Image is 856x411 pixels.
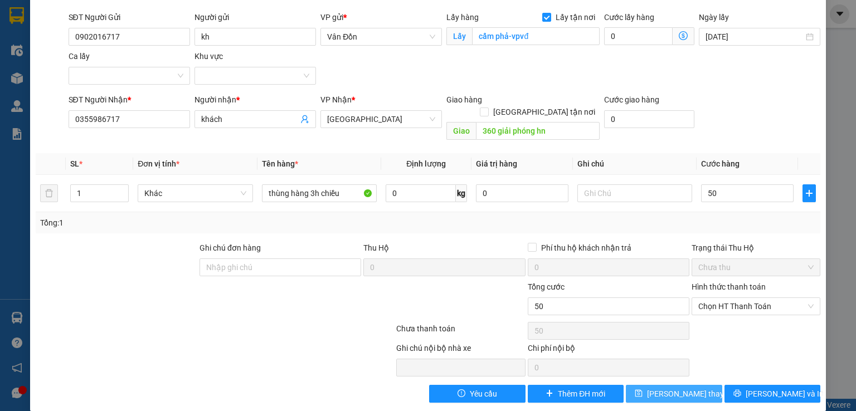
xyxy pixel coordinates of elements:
[558,388,605,400] span: Thêm ĐH mới
[551,11,600,23] span: Lấy tận nơi
[327,111,435,128] span: Hà Nội
[679,31,688,40] span: dollar-circle
[446,13,479,22] span: Lấy hàng
[698,259,814,276] span: Chưa thu
[69,94,190,106] div: SĐT Người Nhận
[537,242,636,254] span: Phí thu hộ khách nhận trả
[262,159,298,168] span: Tên hàng
[300,115,309,124] span: user-add
[446,95,482,104] span: Giao hàng
[138,159,179,168] span: Đơn vị tính
[746,388,824,400] span: [PERSON_NAME] và In
[733,389,741,398] span: printer
[70,159,79,168] span: SL
[573,153,697,175] th: Ghi chú
[406,159,446,168] span: Định lượng
[635,389,643,398] span: save
[320,95,352,104] span: VP Nhận
[40,184,58,202] button: delete
[458,389,465,398] span: exclamation-circle
[363,243,389,252] span: Thu Hộ
[396,342,525,359] div: Ghi chú nội bộ nhà xe
[476,159,517,168] span: Giá trị hàng
[456,184,467,202] span: kg
[446,122,476,140] span: Giao
[200,258,361,276] input: Ghi chú đơn hàng
[489,106,600,118] span: [GEOGRAPHIC_DATA] tận nơi
[194,50,316,62] div: Khu vực
[144,185,246,202] span: Khác
[577,184,692,202] input: Ghi Chú
[692,242,820,254] div: Trạng thái Thu Hộ
[604,13,654,22] label: Cước lấy hàng
[528,282,565,291] span: Tổng cước
[604,27,673,45] input: Cước lấy hàng
[395,322,526,342] div: Chưa thanh toán
[320,11,442,23] div: VP gửi
[626,385,722,403] button: save[PERSON_NAME] thay đổi
[262,184,377,202] input: VD: Bàn, Ghế
[528,385,624,403] button: plusThêm ĐH mới
[803,189,815,198] span: plus
[200,243,261,252] label: Ghi chú đơn hàng
[327,28,435,45] span: Vân Đồn
[528,342,689,359] div: Chi phí nội bộ
[604,110,694,128] input: Cước giao hàng
[604,95,659,104] label: Cước giao hàng
[546,389,553,398] span: plus
[647,388,736,400] span: [PERSON_NAME] thay đổi
[470,388,497,400] span: Yêu cầu
[429,385,526,403] button: exclamation-circleYêu cầu
[692,282,766,291] label: Hình thức thanh toán
[194,94,316,106] div: Người nhận
[40,217,331,229] div: Tổng: 1
[701,159,740,168] span: Cước hàng
[472,27,600,45] input: Lấy tận nơi
[802,184,816,202] button: plus
[69,52,90,61] label: Ca lấy
[706,31,804,43] input: Ngày lấy
[194,11,316,23] div: Người gửi
[69,11,190,23] div: SĐT Người Gửi
[724,385,821,403] button: printer[PERSON_NAME] và In
[699,13,729,22] label: Ngày lấy
[698,298,814,315] span: Chọn HT Thanh Toán
[446,27,472,45] span: Lấy
[476,122,600,140] input: Dọc đường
